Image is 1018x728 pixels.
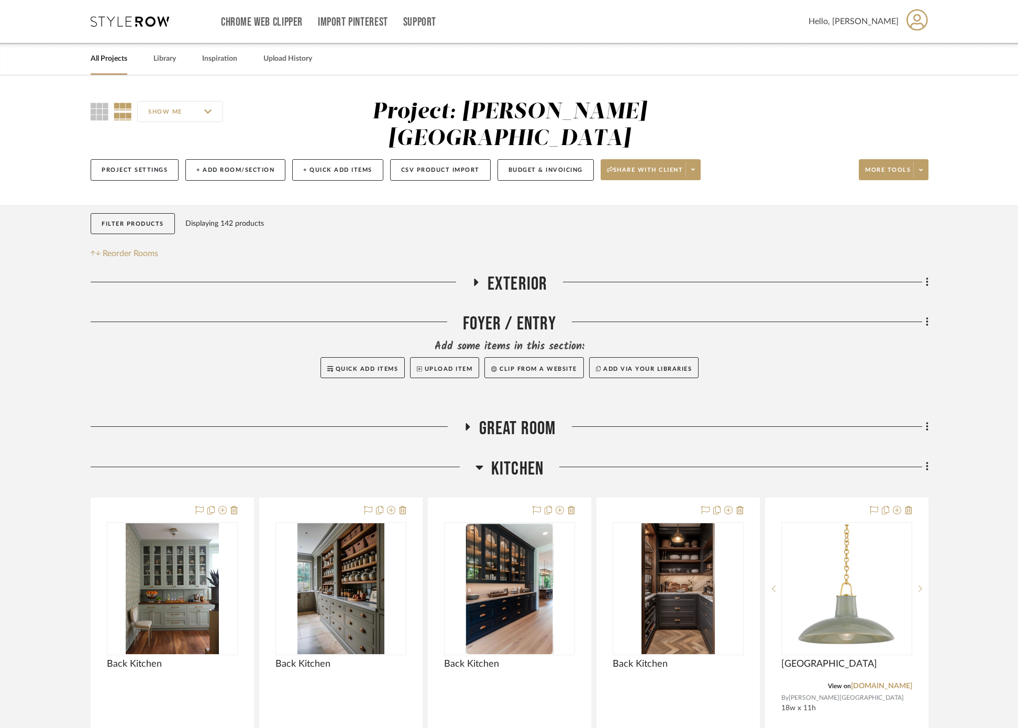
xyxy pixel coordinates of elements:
button: Filter Products [91,213,175,235]
div: 0 [276,523,406,655]
button: Reorder Rooms [91,247,158,260]
div: Add some items in this section: [91,339,928,354]
a: Chrome Web Clipper [221,18,303,27]
button: CSV Product Import [390,159,491,181]
span: Kitchen [491,458,544,480]
a: Inspiration [202,52,237,66]
span: Exterior [488,273,548,295]
a: Import Pinterest [318,18,388,27]
span: Back Kitchen [444,658,499,670]
img: Pottersville [782,524,911,653]
button: Budget & Invoicing [497,159,594,181]
button: Quick Add Items [320,357,405,378]
img: Back Kitchen [641,523,715,654]
button: Project Settings [91,159,179,181]
span: By [781,693,789,703]
span: Back Kitchen [613,658,668,670]
span: View on [828,683,851,689]
div: 0 [107,523,237,655]
img: Back Kitchen [297,523,384,654]
a: Support [403,18,436,27]
span: Hello, [PERSON_NAME] [809,15,899,28]
button: Upload Item [410,357,479,378]
img: Back Kitchen [126,523,218,654]
div: Displaying 142 products [185,213,264,234]
a: [DOMAIN_NAME] [851,682,912,690]
span: Back Kitchen [107,658,162,670]
button: Add via your libraries [589,357,699,378]
button: More tools [859,159,928,180]
button: + Add Room/Section [185,159,285,181]
div: 0 [445,523,574,655]
span: Back Kitchen [275,658,330,670]
span: Share with client [607,166,683,182]
span: [PERSON_NAME][GEOGRAPHIC_DATA] [789,693,904,703]
a: Library [153,52,176,66]
a: All Projects [91,52,127,66]
button: Clip from a website [484,357,583,378]
span: Quick Add Items [336,366,399,372]
span: Reorder Rooms [103,247,158,260]
a: Upload History [263,52,312,66]
div: Project: [PERSON_NAME][GEOGRAPHIC_DATA] [372,101,647,150]
button: + Quick Add Items [292,159,383,181]
button: Share with client [601,159,701,180]
span: [GEOGRAPHIC_DATA] [781,658,877,670]
span: Great Room [479,417,556,440]
span: More tools [865,166,911,182]
img: Back Kitchen [465,523,554,654]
